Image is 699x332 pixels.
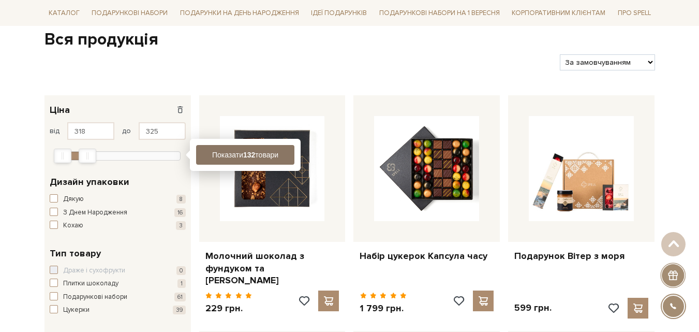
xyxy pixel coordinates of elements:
[50,221,186,231] button: Кохаю 3
[375,4,504,22] a: Подарункові набори на 1 Вересня
[50,305,186,315] button: Цукерки 39
[614,5,655,21] a: Про Spell
[122,126,131,136] span: до
[307,5,371,21] a: Ідеї подарунків
[50,126,60,136] span: від
[205,250,339,286] a: Молочний шоколад з фундуком та [PERSON_NAME]
[176,5,303,21] a: Подарунки на День народження
[63,279,118,289] span: Плитки шоколаду
[63,292,127,302] span: Подарункові набори
[50,247,101,261] span: Тип товару
[205,302,252,314] p: 229 грн.
[176,266,186,275] span: 0
[67,122,114,140] input: Ціна
[177,279,186,288] span: 1
[514,250,648,262] a: Подарунок Вітер з моря
[50,194,186,205] button: Дякую 8
[360,302,407,314] p: 1 799 грн.
[63,266,125,276] span: Драже і сухофрукти
[79,149,96,163] div: Max
[87,5,172,21] a: Подарункові набори
[243,151,255,159] b: 132
[176,221,186,230] span: 3
[50,103,70,117] span: Ціна
[196,145,294,165] button: Показати132товари
[44,29,655,51] h1: Вся продукція
[50,292,186,302] button: Подарункові набори 61
[360,250,494,262] a: Набір цукерок Капсула часу
[174,293,186,301] span: 61
[50,279,186,289] button: Плитки шоколаду 1
[139,122,186,140] input: Ціна
[54,149,71,163] div: Min
[514,302,552,314] p: 599 грн.
[63,194,84,205] span: Дякую
[50,266,186,276] button: Драже і сухофрукти 0
[63,208,127,218] span: З Днем Народження
[173,306,186,314] span: 39
[63,221,83,231] span: Кохаю
[508,4,609,22] a: Корпоративним клієнтам
[44,5,84,21] a: Каталог
[50,208,186,218] button: З Днем Народження 16
[50,175,129,189] span: Дизайн упаковки
[63,305,90,315] span: Цукерки
[174,208,186,217] span: 16
[176,195,186,204] span: 8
